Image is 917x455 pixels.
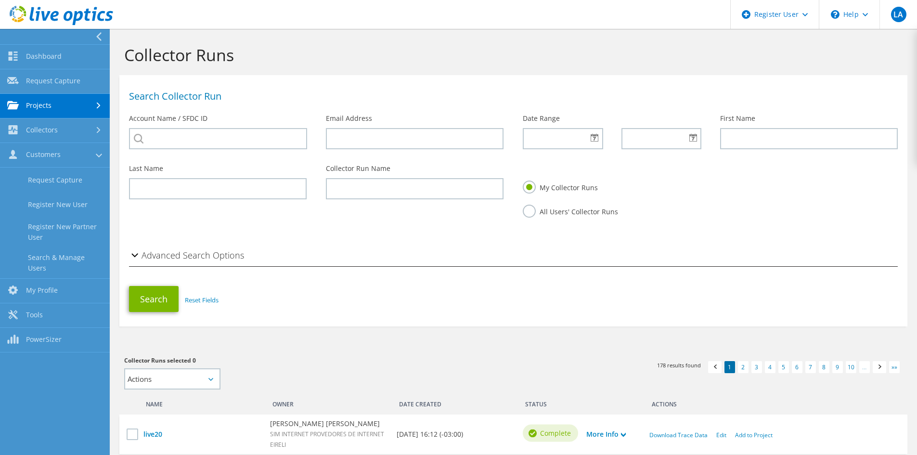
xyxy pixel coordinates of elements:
[523,114,560,123] label: Date Range
[765,361,775,373] a: 4
[124,355,504,366] h3: Collector Runs selected 0
[832,361,843,373] a: 9
[265,394,392,410] div: Owner
[518,394,581,410] div: Status
[397,429,463,440] b: [DATE] 16:12 (-03:00)
[129,286,179,312] button: Search
[645,394,898,410] div: Actions
[523,205,618,217] label: All Users' Collector Runs
[270,430,384,449] span: SIM INTERNET PROVEDORES DE INTERNET EIRELI
[143,429,260,440] a: live20
[649,431,708,439] a: Download Trace Data
[891,7,906,22] span: LA
[185,296,219,304] a: Reset Fields
[751,361,762,373] a: 3
[129,164,163,173] label: Last Name
[586,429,626,440] a: More Info
[657,361,701,369] span: 178 results found
[139,394,265,410] div: Name
[724,361,735,373] a: 1
[831,10,840,19] svg: \n
[523,181,598,193] label: My Collector Runs
[129,114,207,123] label: Account Name / SFDC ID
[889,361,900,373] a: »»
[846,361,856,373] a: 10
[792,361,802,373] a: 6
[805,361,816,373] a: 7
[716,431,726,439] a: Edit
[270,418,392,429] b: [PERSON_NAME] [PERSON_NAME]
[129,91,893,101] h1: Search Collector Run
[735,431,773,439] a: Add to Project
[819,361,829,373] a: 8
[124,45,898,65] h1: Collector Runs
[326,114,372,123] label: Email Address
[778,361,789,373] a: 5
[859,361,870,373] a: …
[540,428,571,439] span: Complete
[326,164,390,173] label: Collector Run Name
[129,246,244,265] h2: Advanced Search Options
[738,361,749,373] a: 2
[392,394,518,410] div: Date Created
[720,114,755,123] label: First Name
